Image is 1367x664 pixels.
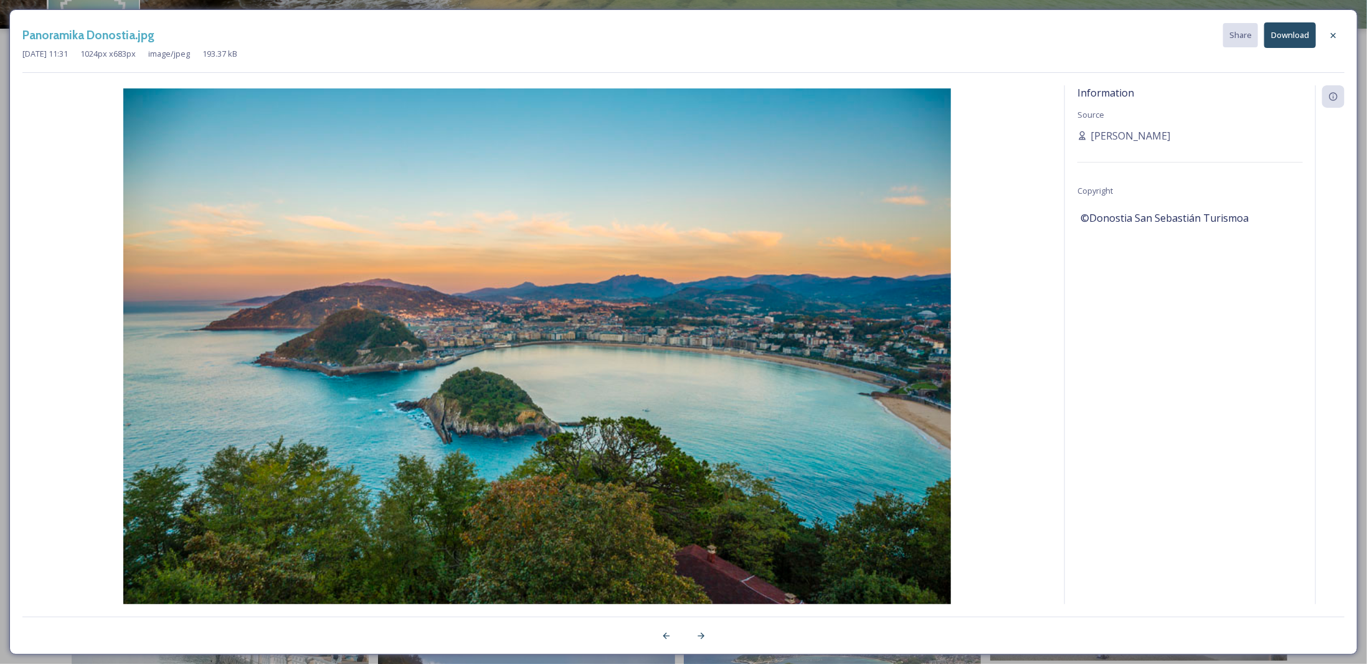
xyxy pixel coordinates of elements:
[80,48,136,60] span: 1024 px x 683 px
[1077,185,1113,196] span: Copyright
[1081,211,1249,225] span: ©Donostia San Sebastián Turismoa
[1077,86,1134,100] span: Information
[1264,22,1316,48] button: Download
[22,88,1052,640] img: Panoramika%20Donostia.jpg
[22,48,68,60] span: [DATE] 11:31
[1090,128,1170,143] span: [PERSON_NAME]
[1077,109,1104,120] span: Source
[22,26,154,44] h3: Panoramika Donostia.jpg
[1223,23,1258,47] button: Share
[148,48,190,60] span: image/jpeg
[202,48,237,60] span: 193.37 kB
